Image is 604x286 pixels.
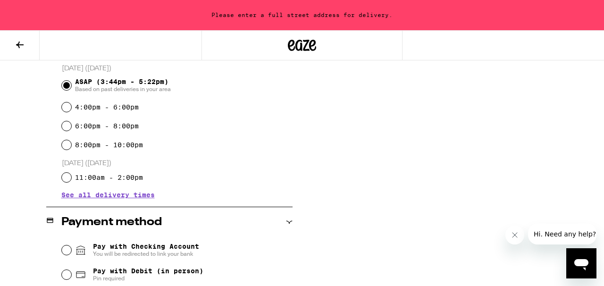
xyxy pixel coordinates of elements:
label: 8:00pm - 10:00pm [75,141,143,149]
span: ASAP (3:44pm - 5:22pm) [75,78,171,93]
h2: Payment method [61,217,162,228]
p: [DATE] ([DATE]) [62,64,293,73]
button: See all delivery times [61,192,155,198]
label: 4:00pm - 6:00pm [75,103,139,111]
p: [DATE] ([DATE]) [62,159,293,168]
label: 6:00pm - 8:00pm [75,122,139,130]
span: Pay with Checking Account [93,243,199,258]
span: Pay with Debit (in person) [93,267,203,275]
span: Based on past deliveries in your area [75,85,171,93]
iframe: Close message [505,226,524,244]
iframe: Button to launch messaging window [566,248,596,278]
label: 11:00am - 2:00pm [75,174,143,181]
iframe: Message from company [528,224,596,244]
span: Pin required [93,275,203,282]
span: You will be redirected to link your bank [93,250,199,258]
